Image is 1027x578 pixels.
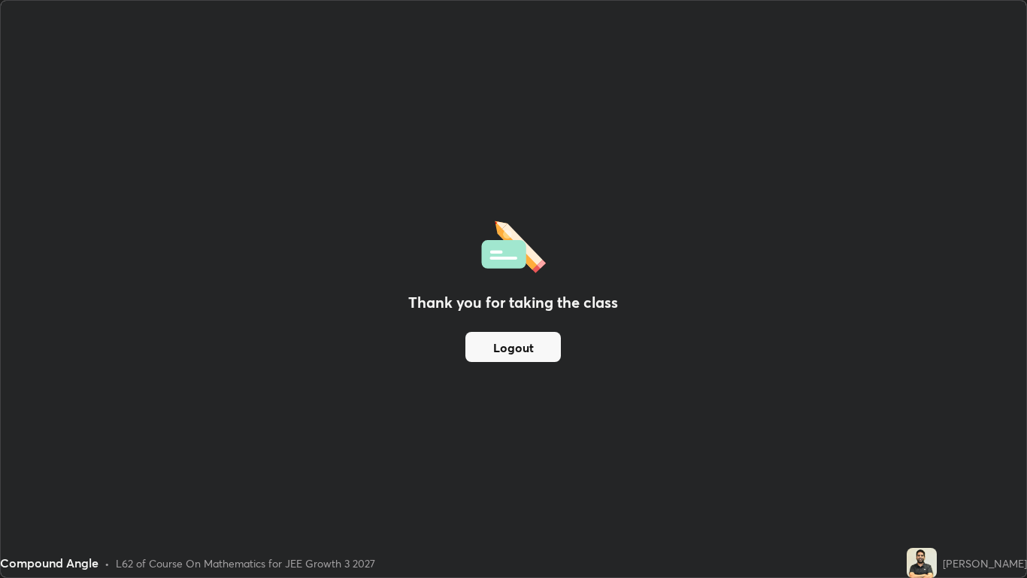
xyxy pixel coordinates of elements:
img: offlineFeedback.1438e8b3.svg [481,216,546,273]
div: • [105,555,110,571]
div: L62 of Course On Mathematics for JEE Growth 3 2027 [116,555,375,571]
h2: Thank you for taking the class [408,291,618,314]
div: [PERSON_NAME] [943,555,1027,571]
button: Logout [465,332,561,362]
img: d9cff753008c4d4b94e8f9a48afdbfb4.jpg [907,548,937,578]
